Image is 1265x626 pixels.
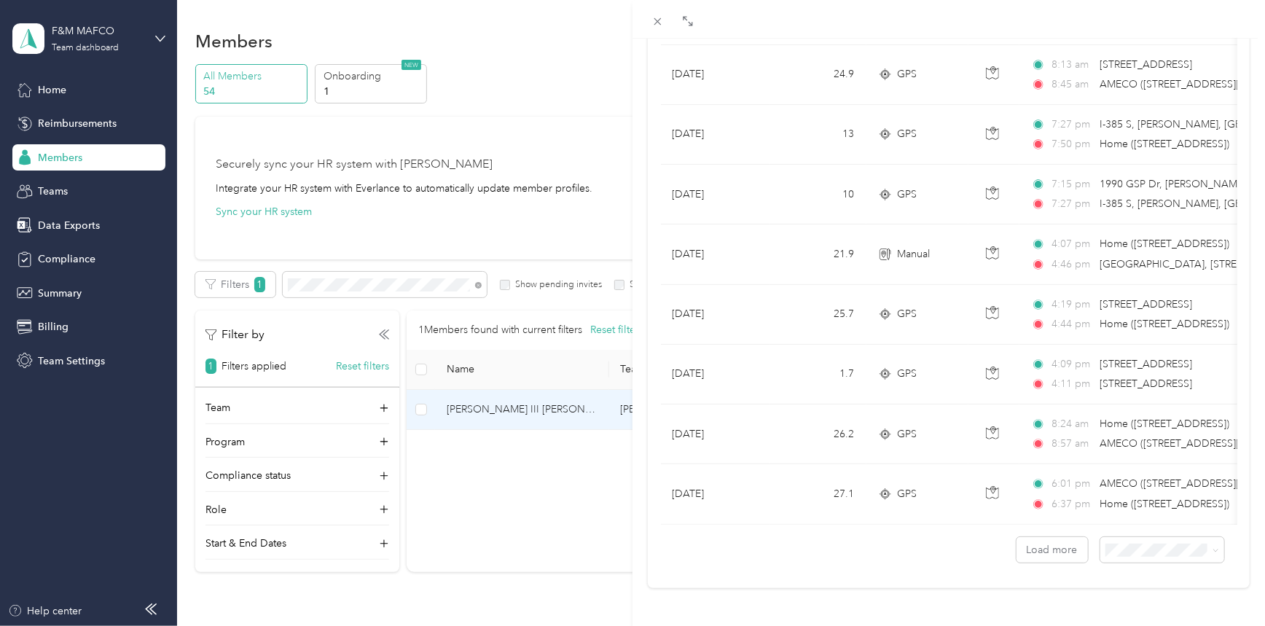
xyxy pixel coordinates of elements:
[770,285,866,345] td: 25.7
[770,45,866,105] td: 24.9
[1051,176,1093,192] span: 7:15 pm
[1100,238,1229,250] span: Home ([STREET_ADDRESS])
[1051,316,1093,332] span: 4:44 pm
[770,105,866,165] td: 13
[661,285,770,345] td: [DATE]
[661,464,770,524] td: [DATE]
[1051,416,1093,432] span: 8:24 am
[898,486,917,502] span: GPS
[1100,498,1229,510] span: Home ([STREET_ADDRESS])
[1051,496,1093,512] span: 6:37 pm
[1051,257,1093,273] span: 4:46 pm
[1051,356,1093,372] span: 4:09 pm
[1100,418,1229,430] span: Home ([STREET_ADDRESS])
[1100,298,1192,310] span: [STREET_ADDRESS]
[770,464,866,524] td: 27.1
[1017,537,1088,563] button: Load more
[770,224,866,284] td: 21.9
[1051,77,1093,93] span: 8:45 am
[770,165,866,224] td: 10
[1051,297,1093,313] span: 4:19 pm
[898,126,917,142] span: GPS
[1051,117,1093,133] span: 7:27 pm
[898,66,917,82] span: GPS
[1100,358,1192,370] span: [STREET_ADDRESS]
[661,345,770,404] td: [DATE]
[1051,376,1093,392] span: 4:11 pm
[1100,58,1192,71] span: [STREET_ADDRESS]
[898,366,917,382] span: GPS
[661,45,770,105] td: [DATE]
[1100,377,1192,390] span: [STREET_ADDRESS]
[661,165,770,224] td: [DATE]
[1100,318,1229,330] span: Home ([STREET_ADDRESS])
[898,426,917,442] span: GPS
[1051,436,1093,452] span: 8:57 am
[898,187,917,203] span: GPS
[1183,544,1265,626] iframe: Everlance-gr Chat Button Frame
[1051,136,1093,152] span: 7:50 pm
[661,224,770,284] td: [DATE]
[898,306,917,322] span: GPS
[1051,57,1093,73] span: 8:13 am
[770,345,866,404] td: 1.7
[1100,138,1229,150] span: Home ([STREET_ADDRESS])
[1051,236,1093,252] span: 4:07 pm
[1051,196,1093,212] span: 7:27 pm
[898,246,931,262] span: Manual
[661,105,770,165] td: [DATE]
[1051,476,1093,492] span: 6:01 pm
[770,404,866,464] td: 26.2
[661,404,770,464] td: [DATE]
